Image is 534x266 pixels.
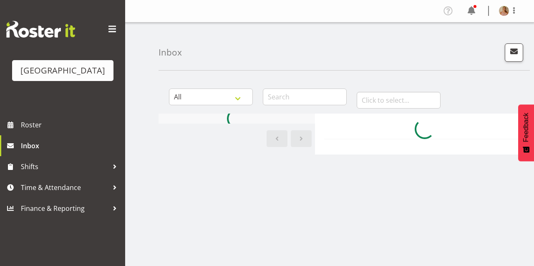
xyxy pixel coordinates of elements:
input: Click to select... [357,92,441,109]
a: Next page [291,130,312,147]
div: [GEOGRAPHIC_DATA] [20,64,105,77]
input: Search [263,89,347,105]
a: Previous page [267,130,287,147]
span: Roster [21,119,121,131]
img: robin-hendriksb495c7a755c18146707cbd5c66f5c346.png [499,6,509,16]
h4: Inbox [159,48,182,57]
span: Feedback [522,113,530,142]
span: Inbox [21,139,121,152]
button: Feedback - Show survey [518,104,534,161]
img: Rosterit website logo [6,21,75,38]
span: Time & Attendance [21,181,108,194]
span: Finance & Reporting [21,202,108,215]
span: Shifts [21,160,108,173]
